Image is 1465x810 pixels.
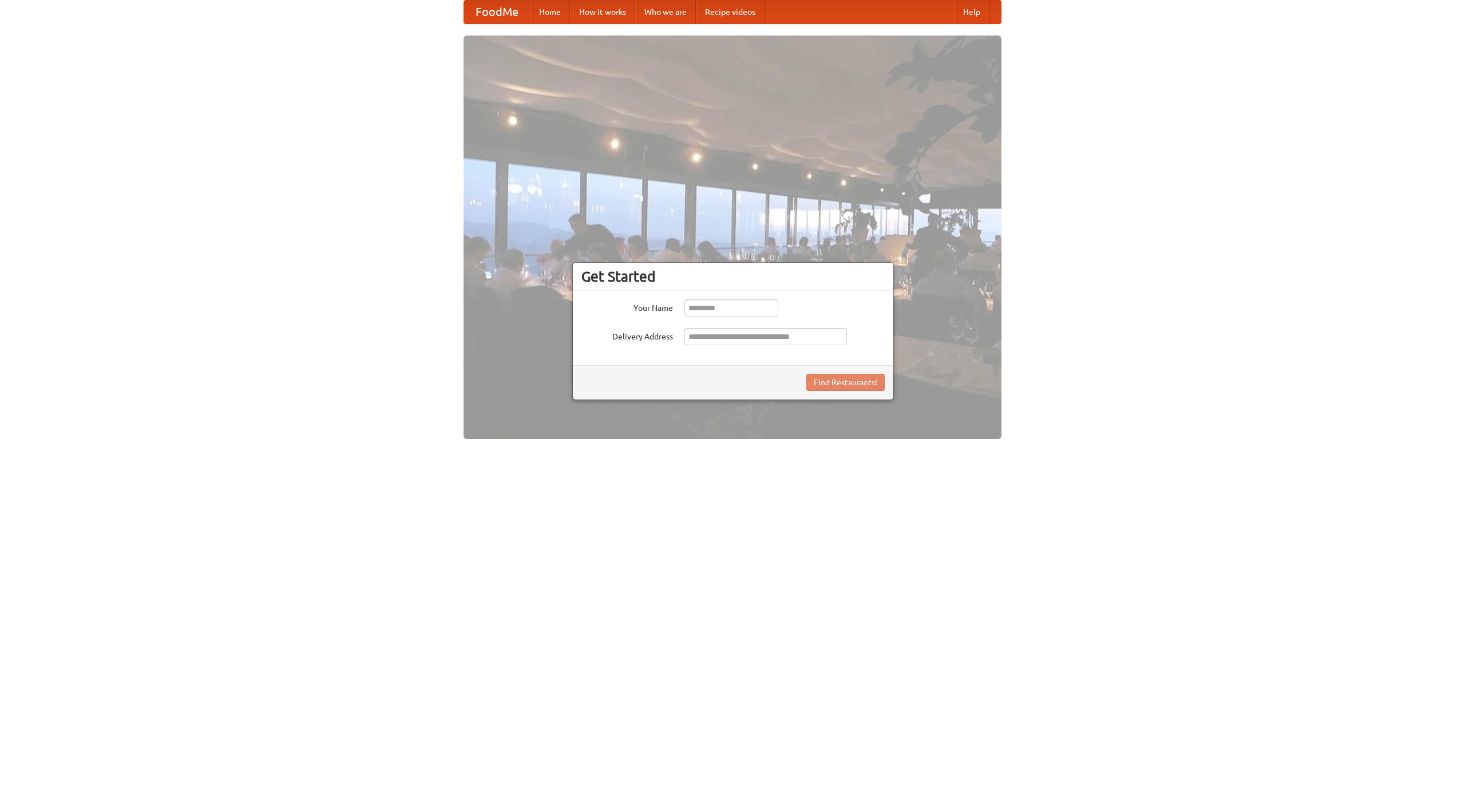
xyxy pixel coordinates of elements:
label: Your Name [581,299,673,314]
button: Find Restaurants! [806,374,885,391]
a: How it works [570,1,635,23]
h3: Get Started [581,268,885,285]
a: Home [530,1,570,23]
label: Delivery Address [581,328,673,342]
a: Recipe videos [696,1,765,23]
a: FoodMe [464,1,530,23]
a: Who we are [635,1,696,23]
a: Help [954,1,989,23]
